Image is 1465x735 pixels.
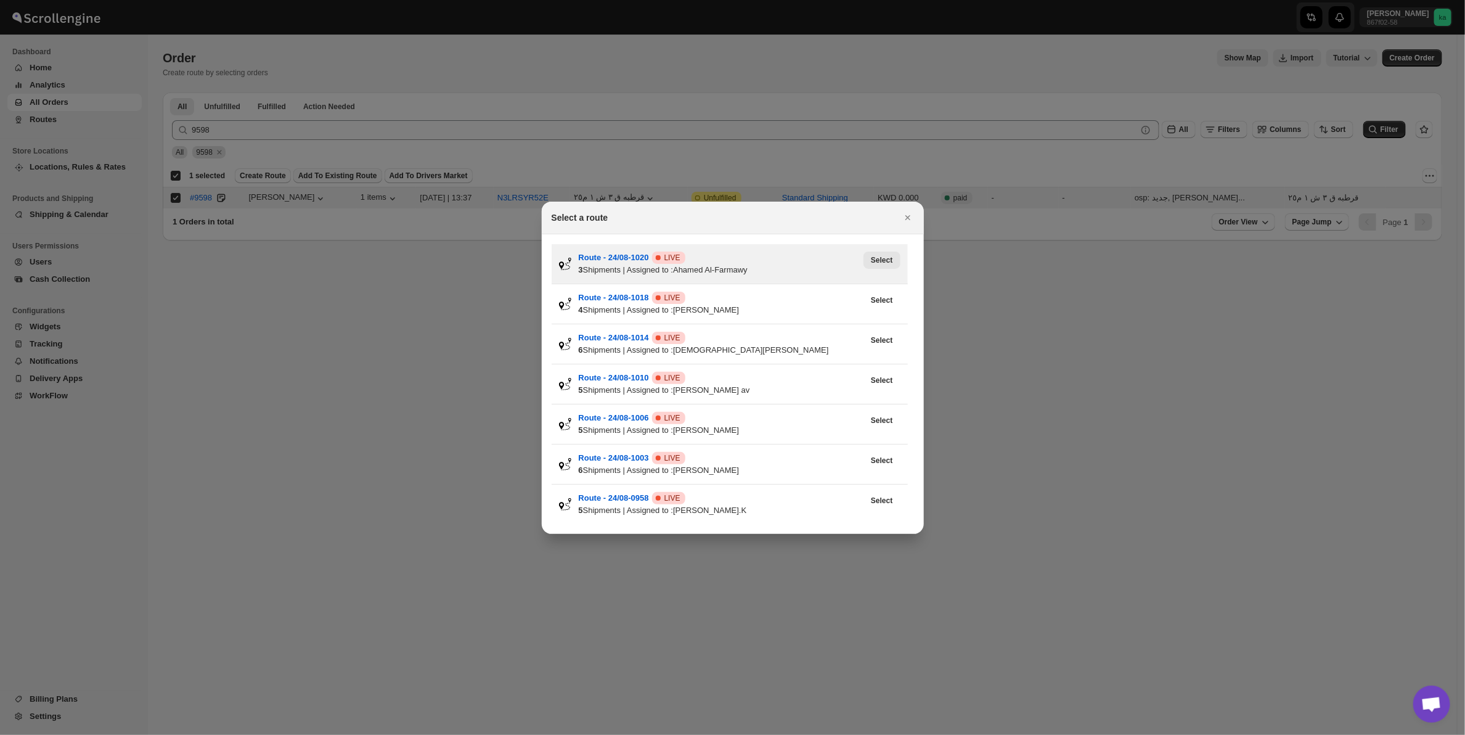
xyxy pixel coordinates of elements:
[579,492,649,504] button: Route - 24/08-0958
[863,292,900,309] button: View Route - 24/08-1018’s latest order
[579,452,649,464] button: Route - 24/08-1003
[863,492,900,509] button: View Route - 24/08-0958’s latest order
[863,252,900,269] button: View Route - 24/08-1020’s latest order
[579,252,649,264] button: Route - 24/08-1020
[579,424,864,437] div: Shipments | Assigned to : [PERSON_NAME]
[664,253,680,263] span: LIVE
[664,293,680,303] span: LIVE
[871,496,892,506] span: Select
[579,264,864,276] div: Shipments | Assigned to : Ahamed Al-Farmawy
[871,295,892,305] span: Select
[579,344,864,356] div: Shipments | Assigned to : [DEMOGRAPHIC_DATA][PERSON_NAME]
[579,332,649,344] button: Route - 24/08-1014
[579,372,649,384] button: Route - 24/08-1010
[579,292,649,304] button: Route - 24/08-1018
[579,506,583,515] b: 5
[1413,686,1450,723] a: Open chat
[579,265,583,274] b: 3
[579,385,583,395] b: 5
[579,345,583,355] b: 6
[579,304,864,316] div: Shipments | Assigned to : [PERSON_NAME]
[871,456,892,466] span: Select
[664,333,680,343] span: LIVE
[664,453,680,463] span: LIVE
[579,504,864,517] div: Shipments | Assigned to : [PERSON_NAME].K
[863,452,900,469] button: View Route - 24/08-1003’s latest order
[579,466,583,475] b: 6
[899,209,916,226] button: Close
[579,384,864,396] div: Shipments | Assigned to : [PERSON_NAME] av
[664,373,680,383] span: LIVE
[579,305,583,314] b: 4
[871,416,892,425] span: Select
[871,335,892,345] span: Select
[871,376,892,385] span: Select
[579,412,649,424] button: Route - 24/08-1006
[863,332,900,349] button: View Route - 24/08-1014’s latest order
[552,211,608,224] h2: Select a route
[871,255,892,265] span: Select
[863,372,900,389] button: View Route - 24/08-1010’s latest order
[664,493,680,503] span: LIVE
[863,412,900,429] button: View Route - 24/08-1006’s latest order
[579,464,864,477] div: Shipments | Assigned to : [PERSON_NAME]
[579,425,583,435] b: 5
[664,413,680,423] span: LIVE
